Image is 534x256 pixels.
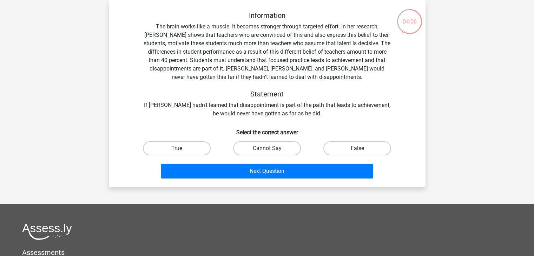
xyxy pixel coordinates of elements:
label: Cannot Say [233,141,301,155]
img: Assessly logo [22,223,72,240]
h5: Statement [143,90,392,98]
div: The brain works like a muscle. It becomes stronger through targeted effort. In her research, [PER... [120,11,414,118]
button: Next Question [161,164,373,178]
label: True [143,141,211,155]
h6: Select the correct answer [120,123,414,136]
label: False [323,141,391,155]
div: 04:06 [396,8,423,26]
h5: Information [143,11,392,20]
